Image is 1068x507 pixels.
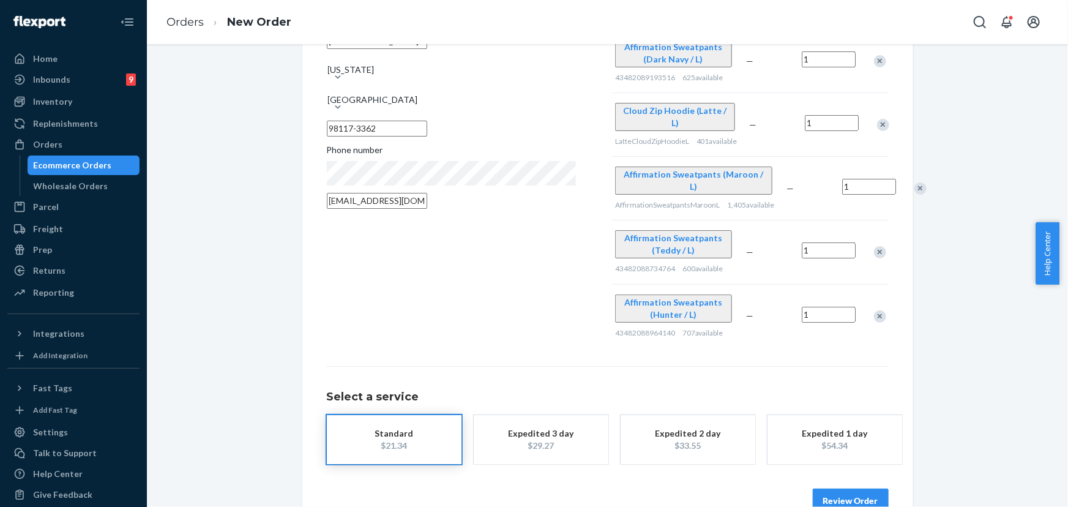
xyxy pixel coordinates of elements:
[615,328,675,337] span: 43482088964140
[33,138,62,151] div: Orders
[7,283,140,302] a: Reporting
[615,230,732,258] button: Affirmation Sweatpants (Teddy / L)
[345,440,443,452] div: $21.34
[624,169,764,192] span: Affirmation Sweatpants (Maroon / L)
[345,427,443,440] div: Standard
[327,58,328,70] input: [US_STATE]
[33,287,74,299] div: Reporting
[33,350,88,361] div: Add Integration
[615,200,720,209] span: AffirmationSweatpantsMaroonL
[7,135,140,154] a: Orders
[747,56,754,66] span: —
[7,378,140,398] button: Fast Tags
[747,310,754,321] span: —
[696,137,738,146] span: 401 available
[805,115,859,131] input: Quantity
[623,105,727,128] span: Cloud Zip Hoodie (Latte / L)
[33,265,65,277] div: Returns
[34,159,112,171] div: Ecommerce Orders
[624,42,722,64] span: Affirmation Sweatpants (Dark Navy / L)
[802,242,856,258] input: Quantity
[327,121,427,137] input: ZIP Code
[474,415,608,464] button: Expedited 3 day$29.27
[328,94,418,106] div: [GEOGRAPHIC_DATA]
[728,200,775,209] span: 1,405 available
[786,440,884,452] div: $54.34
[682,264,723,273] span: 600 available
[13,16,65,28] img: Flexport logo
[115,10,140,34] button: Close Navigation
[615,137,689,146] span: LatteCloudZipHoodieL
[492,440,590,452] div: $29.27
[995,10,1019,34] button: Open notifications
[7,219,140,239] a: Freight
[33,489,92,501] div: Give Feedback
[7,464,140,484] a: Help Center
[615,295,732,323] button: Affirmation Sweatpants (Hunter / L)
[750,119,757,130] span: —
[33,468,83,480] div: Help Center
[7,485,140,505] button: Give Feedback
[327,391,889,404] h1: Select a service
[33,426,68,438] div: Settings
[874,246,886,258] div: Remove Item
[33,118,98,130] div: Replenishments
[747,247,754,257] span: —
[33,244,52,256] div: Prep
[787,183,794,193] span: —
[7,70,140,89] a: Inbounds9
[802,51,856,67] input: Quantity
[33,223,63,235] div: Freight
[28,176,140,196] a: Wholesale Orders
[639,440,737,452] div: $33.55
[615,39,732,67] button: Affirmation Sweatpants (Dark Navy / L)
[639,427,737,440] div: Expedited 2 day
[166,15,204,29] a: Orders
[33,73,70,86] div: Inbounds
[33,96,72,108] div: Inventory
[7,240,140,260] a: Prep
[615,73,675,82] span: 43482089193516
[28,156,140,175] a: Ecommerce Orders
[968,10,992,34] button: Open Search Box
[802,307,856,323] input: Quantity
[33,53,58,65] div: Home
[874,55,886,67] div: Remove Item
[328,64,375,76] div: [US_STATE]
[327,88,328,100] input: [GEOGRAPHIC_DATA]
[7,324,140,344] button: Integrations
[33,405,77,415] div: Add Fast Tag
[624,297,722,320] span: Affirmation Sweatpants (Hunter / L)
[492,427,590,440] div: Expedited 3 day
[7,348,140,363] a: Add Integration
[327,193,427,209] input: Email (Only Required for International)
[842,179,896,195] input: Quantity
[7,261,140,280] a: Returns
[327,415,461,464] button: Standard$21.34
[7,114,140,133] a: Replenishments
[33,447,97,459] div: Talk to Support
[1021,10,1046,34] button: Open account menu
[7,49,140,69] a: Home
[33,201,59,213] div: Parcel
[1036,222,1059,285] button: Help Center
[877,119,889,131] div: Remove Item
[7,443,140,463] a: Talk to Support
[615,103,735,131] button: Cloud Zip Hoodie (Latte / L)
[7,403,140,418] a: Add Fast Tag
[914,182,927,195] div: Remove Item
[621,415,755,464] button: Expedited 2 day$33.55
[7,92,140,111] a: Inventory
[874,310,886,323] div: Remove Item
[7,423,140,442] a: Settings
[227,15,291,29] a: New Order
[767,415,902,464] button: Expedited 1 day$54.34
[157,4,301,40] ol: breadcrumbs
[682,73,723,82] span: 625 available
[682,328,723,337] span: 707 available
[33,382,72,394] div: Fast Tags
[786,427,884,440] div: Expedited 1 day
[615,167,772,195] button: Affirmation Sweatpants (Maroon / L)
[615,264,675,273] span: 43482088734764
